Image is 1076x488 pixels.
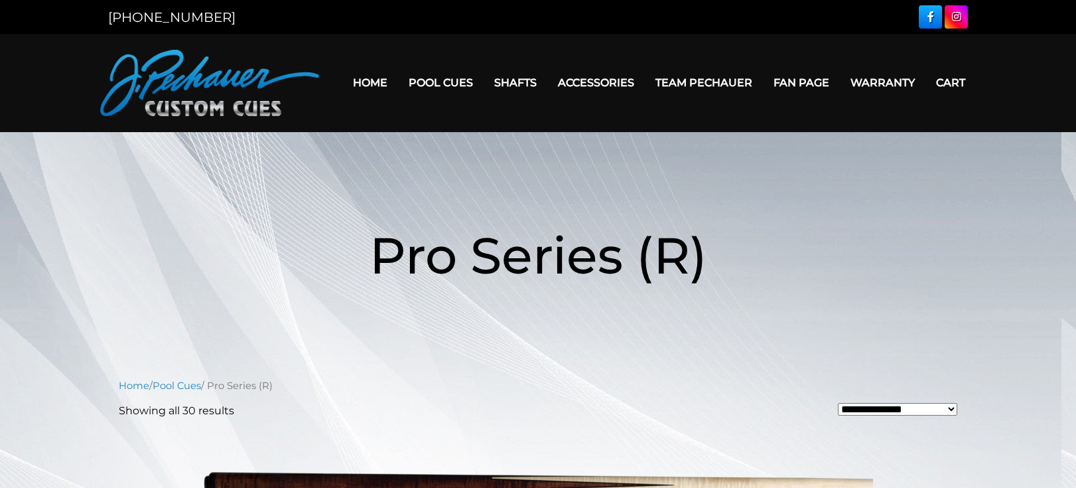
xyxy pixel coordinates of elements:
a: Pool Cues [153,380,201,392]
span: Pro Series (R) [370,224,707,286]
p: Showing all 30 results [119,403,234,419]
a: Pool Cues [398,66,484,100]
a: Shafts [484,66,547,100]
a: Team Pechauer [645,66,763,100]
a: Home [342,66,398,100]
a: Fan Page [763,66,840,100]
img: Pechauer Custom Cues [100,50,319,116]
a: Accessories [547,66,645,100]
a: Home [119,380,149,392]
a: Cart [925,66,976,100]
a: [PHONE_NUMBER] [108,9,235,25]
a: Warranty [840,66,925,100]
select: Shop order [838,403,957,416]
nav: Breadcrumb [119,378,957,393]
